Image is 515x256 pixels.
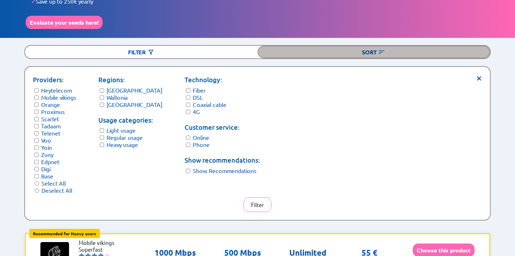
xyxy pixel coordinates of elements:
[193,141,210,148] label: Phone
[257,46,490,58] div: Sort
[107,87,162,94] label: [GEOGRAPHIC_DATA]
[79,246,122,253] li: Superfast
[41,151,53,158] label: Zuny
[244,197,271,212] button: Filter
[98,75,162,85] p: Regions:
[41,172,53,179] label: Base
[41,165,50,172] label: Digi
[107,101,162,108] label: [GEOGRAPHIC_DATA]
[193,134,209,141] label: Online
[25,46,257,58] div: Filter
[33,75,76,85] p: Providers:
[26,16,103,29] button: Evaluate your needs here!
[107,94,128,101] label: Wallonia
[193,87,206,94] label: Fiber
[147,49,154,56] img: Button open the filtering menu
[41,144,52,151] label: Yoin
[41,179,66,187] label: Select All
[41,122,60,129] label: Tadaam
[41,101,60,108] label: Orange
[107,134,143,141] label: Regular usage
[378,49,385,56] img: Button open the sorting menu
[193,101,226,108] label: Coaxial cable
[476,75,482,80] span: ×
[185,122,260,132] p: Customer service:
[107,127,136,134] label: Light usage
[193,108,200,115] label: 4G
[41,115,59,122] label: Scarlet
[41,137,51,144] label: Voo
[107,141,138,148] label: Heavy usage
[41,129,60,137] label: Telenet
[41,158,59,165] label: Edpnet
[413,247,475,253] a: Choose this product
[79,239,122,246] li: Mobile vikings
[41,87,72,94] label: Heytelecom
[98,115,162,125] p: Usage categories:
[41,94,76,101] label: Mobile vikings
[193,167,256,174] label: Show Recommendations
[185,155,260,165] p: Show recommendations:
[33,231,96,236] b: Recommended for Heavy users
[41,108,65,115] label: Proximus
[185,75,260,85] p: Technology:
[193,94,203,101] label: DSL
[41,187,72,194] label: Deselect All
